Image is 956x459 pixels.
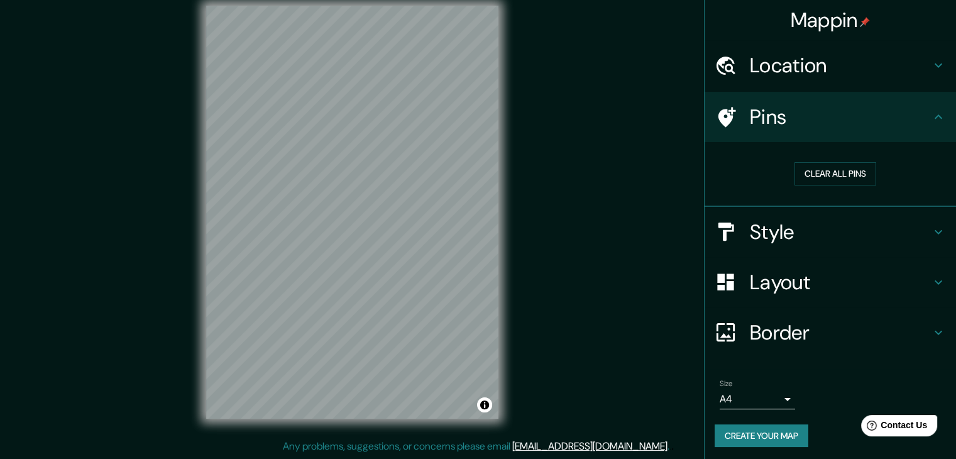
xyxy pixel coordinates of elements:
[720,389,795,409] div: A4
[283,439,669,454] p: Any problems, suggestions, or concerns please email .
[705,207,956,257] div: Style
[705,40,956,91] div: Location
[750,219,931,245] h4: Style
[720,378,733,389] label: Size
[206,6,498,419] canvas: Map
[705,92,956,142] div: Pins
[671,439,674,454] div: .
[705,257,956,307] div: Layout
[791,8,871,33] h4: Mappin
[669,439,671,454] div: .
[512,440,668,453] a: [EMAIL_ADDRESS][DOMAIN_NAME]
[477,397,492,412] button: Toggle attribution
[750,320,931,345] h4: Border
[750,104,931,130] h4: Pins
[860,17,870,27] img: pin-icon.png
[794,162,876,185] button: Clear all pins
[705,307,956,358] div: Border
[715,424,808,448] button: Create your map
[750,270,931,295] h4: Layout
[750,53,931,78] h4: Location
[844,410,942,445] iframe: Help widget launcher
